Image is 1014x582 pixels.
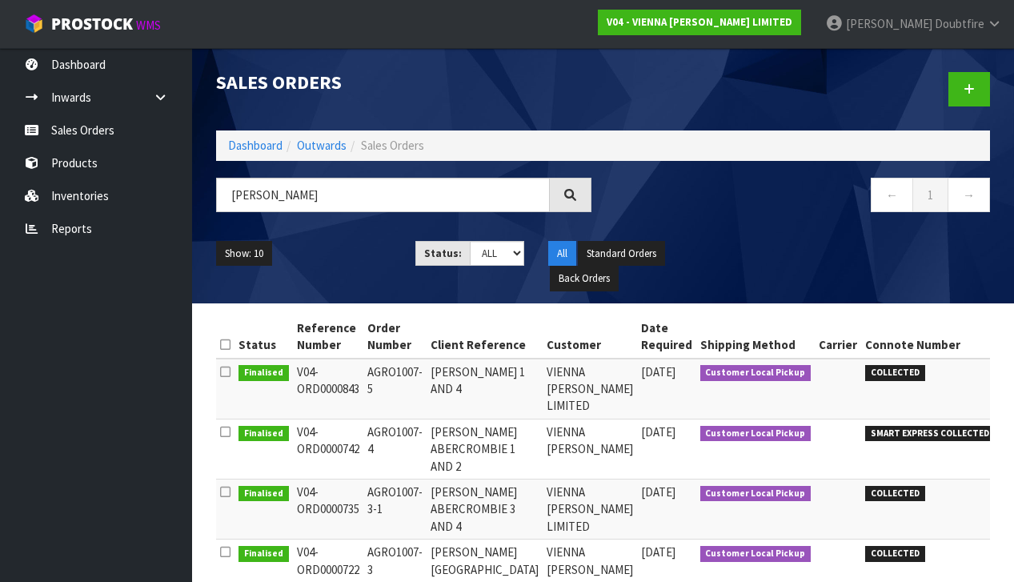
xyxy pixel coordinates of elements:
[846,16,932,31] span: [PERSON_NAME]
[700,426,812,442] span: Customer Local Pickup
[865,365,925,381] span: COLLECTED
[293,315,363,359] th: Reference Number
[216,178,550,212] input: Search sales orders
[238,486,289,502] span: Finalised
[293,480,363,540] td: V04-ORD0000735
[427,480,543,540] td: [PERSON_NAME] ABERCROMBIE 3 AND 4
[548,241,576,267] button: All
[550,266,619,291] button: Back Orders
[912,178,948,212] a: 1
[637,315,696,359] th: Date Required
[543,359,637,419] td: VIENNA [PERSON_NAME] LIMITED
[865,426,995,442] span: SMART EXPRESS COLLECTED
[293,359,363,419] td: V04-ORD0000843
[51,14,133,34] span: ProStock
[363,419,427,479] td: AGRO1007-4
[427,419,543,479] td: [PERSON_NAME] ABERCROMBIE 1 AND 2
[865,486,925,502] span: COLLECTED
[700,486,812,502] span: Customer Local Pickup
[935,16,984,31] span: Doubtfire
[871,178,913,212] a: ←
[424,247,462,260] strong: Status:
[641,364,675,379] span: [DATE]
[696,315,816,359] th: Shipping Method
[361,138,424,153] span: Sales Orders
[700,365,812,381] span: Customer Local Pickup
[216,72,591,93] h1: Sales Orders
[543,480,637,540] td: VIENNA [PERSON_NAME] LIMITED
[641,424,675,440] span: [DATE]
[615,178,991,217] nav: Page navigation
[238,426,289,442] span: Finalised
[363,480,427,540] td: AGRO1007-3-1
[363,359,427,419] td: AGRO1007-5
[948,178,990,212] a: →
[228,138,283,153] a: Dashboard
[607,15,792,29] strong: V04 - VIENNA [PERSON_NAME] LIMITED
[216,241,272,267] button: Show: 10
[641,484,675,500] span: [DATE]
[24,14,44,34] img: cube-alt.png
[815,315,861,359] th: Carrier
[234,315,293,359] th: Status
[427,315,543,359] th: Client Reference
[543,315,637,359] th: Customer
[293,419,363,479] td: V04-ORD0000742
[297,138,347,153] a: Outwards
[543,419,637,479] td: VIENNA [PERSON_NAME]
[427,359,543,419] td: [PERSON_NAME] 1 AND 4
[865,546,925,562] span: COLLECTED
[238,365,289,381] span: Finalised
[363,315,427,359] th: Order Number
[641,544,675,560] span: [DATE]
[700,546,812,562] span: Customer Local Pickup
[578,241,665,267] button: Standard Orders
[238,546,289,562] span: Finalised
[136,18,161,33] small: WMS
